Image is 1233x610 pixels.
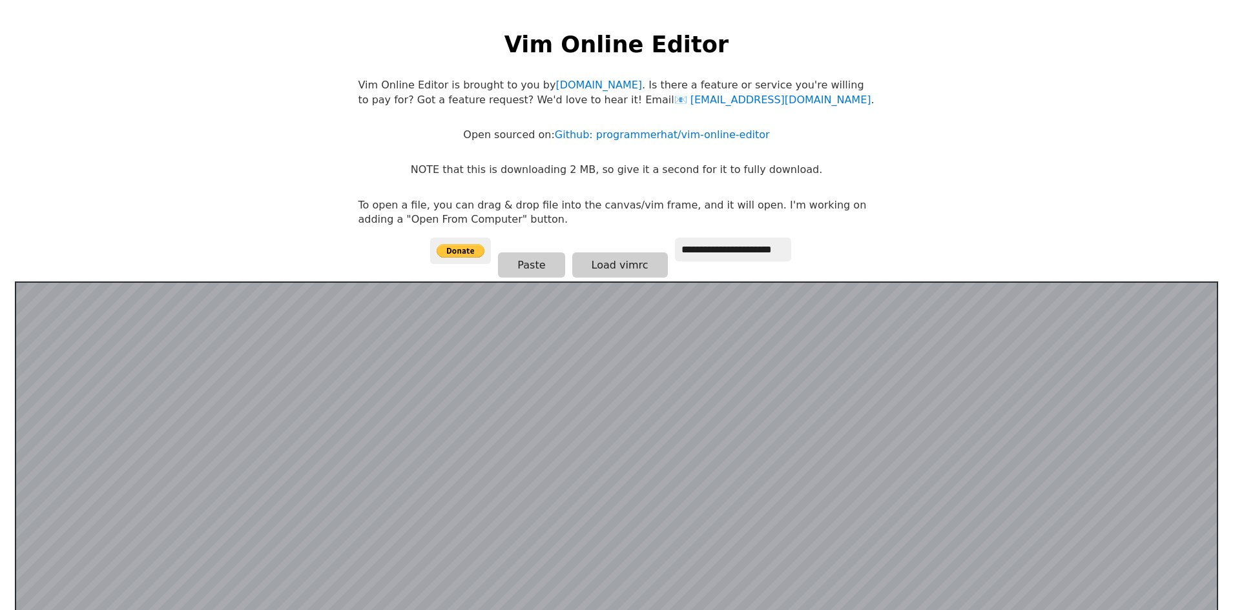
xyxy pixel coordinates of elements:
[358,78,875,107] p: Vim Online Editor is brought to you by . Is there a feature or service you're willing to pay for?...
[358,198,875,227] p: To open a file, you can drag & drop file into the canvas/vim frame, and it will open. I'm working...
[411,163,822,177] p: NOTE that this is downloading 2 MB, so give it a second for it to fully download.
[504,28,729,60] h1: Vim Online Editor
[674,94,871,106] a: [EMAIL_ADDRESS][DOMAIN_NAME]
[463,128,769,142] p: Open sourced on:
[555,79,642,91] a: [DOMAIN_NAME]
[498,252,565,278] button: Paste
[555,128,770,141] a: Github: programmerhat/vim-online-editor
[572,252,668,278] button: Load vimrc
